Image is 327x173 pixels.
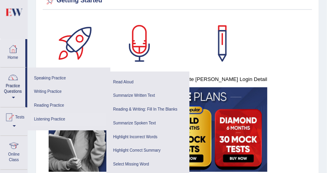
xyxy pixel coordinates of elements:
[0,68,25,105] a: Practice Questions
[175,75,269,83] h4: Update [PERSON_NAME] Login Detail
[110,75,185,89] a: Read Aloud
[110,117,185,130] a: Summarize Spoken Text
[31,113,106,126] a: Listening Practice
[0,107,27,133] a: Tests
[0,136,27,167] a: Online Class
[0,39,25,65] a: Home
[110,103,185,117] a: Reading & Writing: Fill In The Blanks
[31,85,106,99] a: Writing Practice
[110,89,185,103] a: Summarize Written Text
[31,71,106,85] a: Speaking Practice
[31,99,106,113] a: Reading Practice
[110,158,185,171] a: Select Missing Word
[110,144,185,158] a: Highlight Correct Summary
[110,130,185,144] a: Highlight Incorrect Words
